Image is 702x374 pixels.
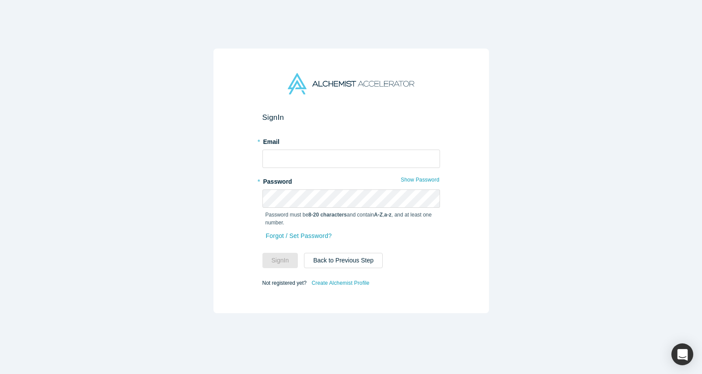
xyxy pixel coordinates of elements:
span: Not registered yet? [262,280,307,286]
strong: A-Z [374,212,383,218]
label: Email [262,134,440,147]
a: Forgot / Set Password? [265,228,332,244]
button: SignIn [262,253,298,268]
strong: 8-20 characters [308,212,347,218]
label: Password [262,174,440,186]
button: Back to Previous Step [304,253,383,268]
h2: Sign In [262,113,440,122]
a: Create Alchemist Profile [311,277,370,289]
strong: a-z [384,212,391,218]
button: Show Password [400,174,440,185]
p: Password must be and contain , , and at least one number. [265,211,437,227]
img: Alchemist Accelerator Logo [288,73,414,94]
